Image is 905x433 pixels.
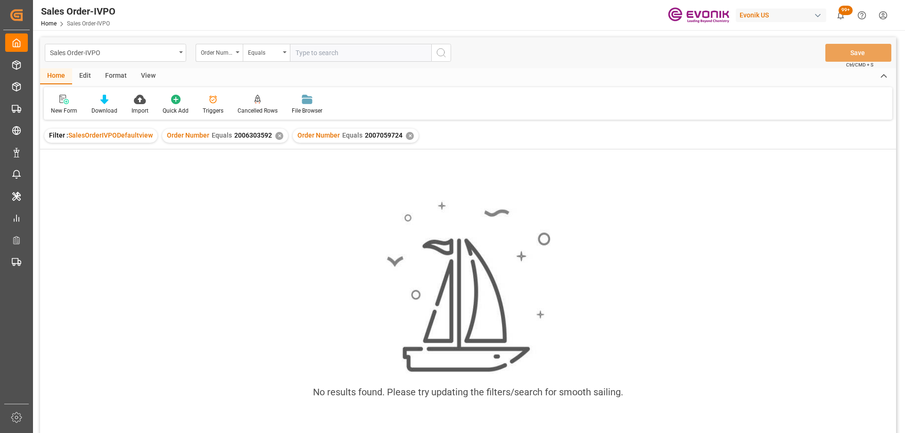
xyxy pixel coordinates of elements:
span: Order Number [297,131,340,139]
button: open menu [196,44,243,62]
button: Evonik US [736,6,830,24]
div: Equals [248,46,280,57]
button: Help Center [851,5,872,26]
div: Import [132,106,148,115]
img: smooth_sailing.jpeg [386,200,551,374]
span: Ctrl/CMD + S [846,61,873,68]
div: Sales Order-IVPO [41,4,115,18]
a: Home [41,20,57,27]
button: show 100 new notifications [830,5,851,26]
div: ✕ [275,132,283,140]
span: Order Number [167,131,209,139]
input: Type to search [290,44,431,62]
span: Equals [212,131,232,139]
div: Order Number [201,46,233,57]
span: Filter : [49,131,68,139]
div: Edit [72,68,98,84]
span: 99+ [839,6,853,15]
div: ✕ [406,132,414,140]
button: Save [825,44,891,62]
div: Triggers [203,106,223,115]
span: 2007059724 [365,131,403,139]
span: Equals [342,131,362,139]
div: Evonik US [736,8,826,22]
button: search button [431,44,451,62]
img: Evonik-brand-mark-Deep-Purple-RGB.jpeg_1700498283.jpeg [668,7,729,24]
span: 2006303592 [234,131,272,139]
span: SalesOrderIVPODefaultview [68,131,153,139]
div: Home [40,68,72,84]
div: Format [98,68,134,84]
div: Download [91,106,117,115]
div: Quick Add [163,106,189,115]
button: open menu [45,44,186,62]
div: File Browser [292,106,322,115]
button: open menu [243,44,290,62]
div: View [134,68,163,84]
div: Cancelled Rows [238,106,278,115]
div: No results found. Please try updating the filters/search for smooth sailing. [313,385,623,399]
div: New Form [51,106,77,115]
div: Sales Order-IVPO [50,46,176,58]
